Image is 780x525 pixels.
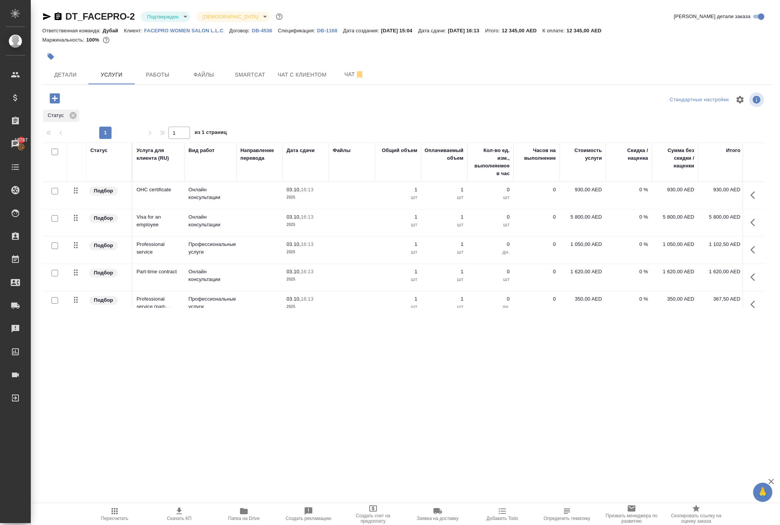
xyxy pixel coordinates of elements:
p: Подбор [94,242,113,249]
button: Показать кнопки [746,241,764,259]
p: 1 [425,213,463,221]
p: 2025 [287,248,325,256]
button: Скопировать ссылку для ЯМессенджера [42,12,52,21]
button: Добавить услугу [44,90,65,106]
p: шт [379,276,417,283]
div: Статус [43,110,79,122]
p: 16:13 [301,187,313,192]
p: шт [425,276,463,283]
span: Папка на Drive [228,516,260,521]
span: Smartcat [232,70,268,80]
div: Общий объем [382,147,417,154]
p: Дубай [103,28,124,33]
p: Профессиональные услуги [188,241,233,256]
p: 03.10, [287,214,301,220]
p: К оплате: [542,28,567,33]
p: Маржинальность: [42,37,86,43]
span: Создать рекламацию [286,516,332,521]
button: Показать кнопки [746,268,764,286]
p: 0 % [610,186,648,194]
span: Призвать менеджера по развитию [604,513,659,524]
span: Работы [139,70,176,80]
a: DB-4536 [252,27,278,33]
p: Подбор [94,214,113,222]
p: Professional service [137,241,181,256]
div: Оплачиваемый объем [425,147,463,162]
p: шт [425,303,463,311]
button: Определить тематику [535,503,599,525]
span: 🙏 [756,484,769,500]
p: шт [379,221,417,229]
p: шт [425,248,463,256]
p: DB-1168 [317,28,343,33]
div: Скидка / наценка [610,147,648,162]
p: Дата сдачи: [418,28,448,33]
span: Создать счет на предоплату [345,513,401,524]
p: Клиент: [124,28,144,33]
span: Чат [336,70,373,79]
p: 1 620,00 AED [563,268,602,276]
span: Файлы [185,70,222,80]
p: 100% [86,37,101,43]
button: Создать счет на предоплату [341,503,405,525]
p: 2025 [287,276,325,283]
span: Скачать КП [167,516,192,521]
p: 1 620,00 AED [702,268,740,276]
p: 0 % [610,241,648,248]
p: 5 800,00 AED [702,213,740,221]
p: 1 [379,186,417,194]
div: Итого [726,147,740,154]
td: 0 [513,264,560,291]
button: Скопировать ссылку [53,12,63,21]
p: 350,00 AED [563,295,602,303]
p: 16:13 [301,296,313,302]
button: Показать кнопки [746,295,764,314]
span: Услуги [93,70,130,80]
a: FACEPRO WOMEN SALON L.L.C [144,27,229,33]
p: 1 [379,213,417,221]
p: Онлайн консультации [188,213,233,229]
p: шт [471,194,510,201]
div: Вид работ [188,147,215,154]
p: шт [379,248,417,256]
span: из 1 страниц [195,128,227,139]
p: 1 050,00 AED [563,241,602,248]
p: 03.10, [287,241,301,247]
p: FACEPRO WOMEN SALON L.L.C [144,28,229,33]
div: Часов на выполнение [517,147,556,162]
p: шт [379,194,417,201]
p: 03.10, [287,187,301,192]
p: 1 [425,186,463,194]
p: Онлайн консультации [188,268,233,283]
p: 2025 [287,194,325,201]
p: 16:13 [301,214,313,220]
td: 0 [513,209,560,236]
div: Подтвержден [141,12,190,22]
p: 1 [425,295,463,303]
p: 1 [379,268,417,276]
span: Пересчитать [101,516,128,521]
button: Подтвержден [145,13,181,20]
p: Part-time contract [137,268,181,276]
a: 18787 [2,134,29,154]
p: 930,00 AED [702,186,740,194]
p: 930,00 AED [656,186,694,194]
p: [DATE] 16:13 [448,28,485,33]
p: 350,00 AED [656,295,694,303]
button: Пересчитать [82,503,147,525]
button: Папка на Drive [212,503,276,525]
p: 03.10, [287,269,301,274]
span: Определить тематику [543,516,590,521]
p: 1 [425,241,463,248]
button: Доп статусы указывают на важность/срочность заказа [274,12,284,22]
p: Онлайн консультации [188,186,233,201]
p: 367,50 AED [702,295,740,303]
button: Показать кнопки [746,213,764,232]
p: шт [471,221,510,229]
p: 2025 [287,221,325,229]
p: Подбор [94,296,113,304]
p: 16:13 [301,269,313,274]
button: Заявка на доставку [405,503,470,525]
p: 1 050,00 AED [656,241,694,248]
p: Подбор [94,187,113,195]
